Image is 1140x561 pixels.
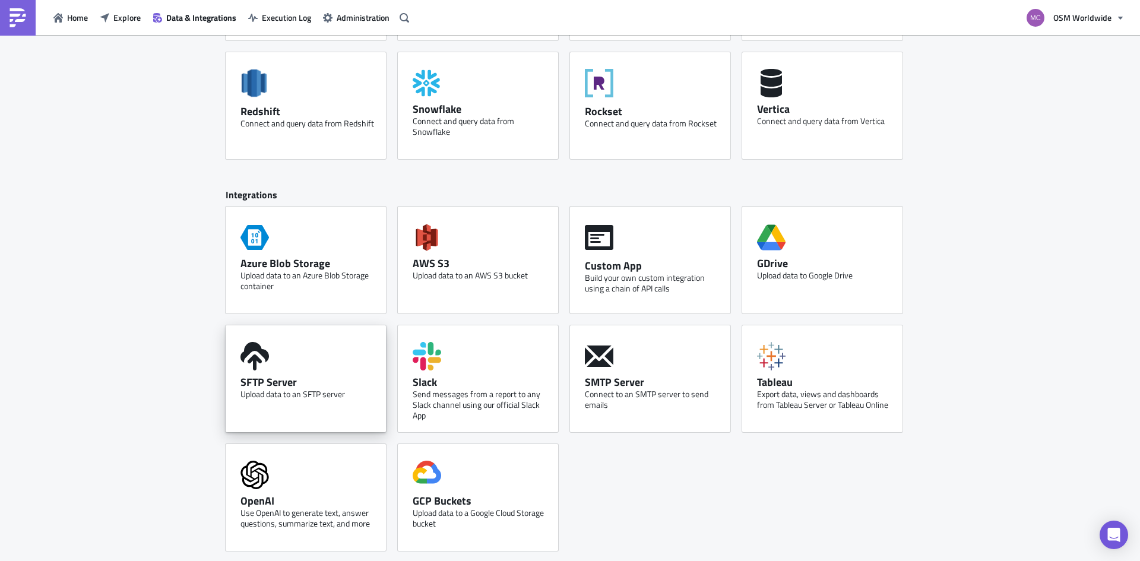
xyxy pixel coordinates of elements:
button: Administration [317,8,395,27]
div: OpenAI [240,494,377,508]
div: AWS S3 [413,256,549,270]
div: Upload data to Google Drive [757,270,894,281]
img: Avatar [1025,8,1046,28]
div: Upload data to an SFTP server [240,389,377,400]
div: Connect to an SMTP server to send emails [585,389,721,410]
div: SFTP Server [240,375,377,389]
button: OSM Worldwide [1019,5,1131,31]
button: Home [47,8,94,27]
button: Data & Integrations [147,8,242,27]
div: Export data, views and dashboards from Tableau Server or Tableau Online [757,389,894,410]
span: Administration [337,11,389,24]
div: GDrive [757,256,894,270]
button: Explore [94,8,147,27]
span: Home [67,11,88,24]
div: Build your own custom integration using a chain of API calls [585,272,721,294]
div: Connect and query data from Vertica [757,116,894,126]
div: Azure Blob Storage [240,256,377,270]
div: Upload data to a Google Cloud Storage bucket [413,508,549,529]
span: OSM Worldwide [1053,11,1111,24]
span: Execution Log [262,11,311,24]
span: Azure Storage Blob [240,218,269,256]
div: GCP Buckets [413,494,549,508]
div: SMTP Server [585,375,721,389]
div: Vertica [757,102,894,116]
img: PushMetrics [8,8,27,27]
div: Tableau [757,375,894,389]
div: Open Intercom Messenger [1100,521,1128,549]
div: Connect and query data from Redshift [240,118,377,129]
div: Upload data to an AWS S3 bucket [413,270,549,281]
div: Integrations [226,189,914,207]
div: Use OpenAI to generate text, answer questions, summarize text, and more [240,508,377,529]
span: Data & Integrations [166,11,236,24]
div: Slack [413,375,549,389]
div: Upload data to an Azure Blob Storage container [240,270,377,291]
button: Execution Log [242,8,317,27]
span: Explore [113,11,141,24]
div: Send messages from a report to any Slack channel using our official Slack App [413,389,549,421]
div: Redshift [240,104,377,118]
div: Connect and query data from Rockset [585,118,721,129]
div: Connect and query data from Snowflake [413,116,549,137]
div: Custom App [585,259,721,272]
div: Snowflake [413,102,549,116]
div: Rockset [585,104,721,118]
